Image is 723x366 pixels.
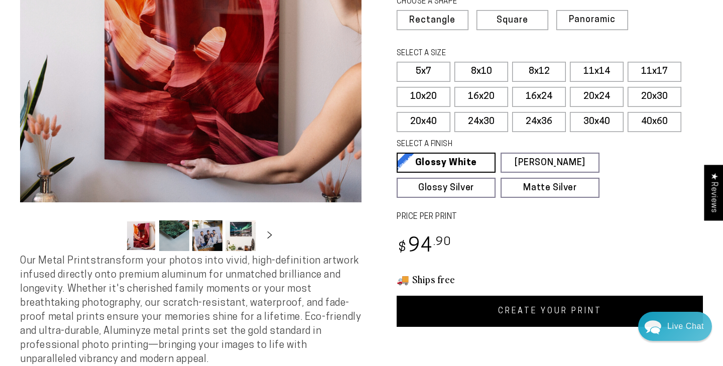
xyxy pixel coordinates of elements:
[433,236,451,248] sup: .90
[512,87,566,107] label: 16x24
[667,312,704,341] div: Contact Us Directly
[501,153,599,173] a: [PERSON_NAME]
[397,112,450,132] label: 20x40
[398,241,407,255] span: $
[397,48,576,59] legend: SELECT A SIZE
[497,16,528,25] span: Square
[570,62,624,82] label: 11x14
[454,87,508,107] label: 16x20
[192,220,222,251] button: Load image 3 in gallery view
[397,237,451,257] bdi: 94
[638,312,712,341] div: Chat widget toggle
[454,62,508,82] label: 8x10
[397,296,703,327] a: CREATE YOUR PRINT
[397,153,496,173] a: Glossy White
[512,112,566,132] label: 24x36
[159,220,189,251] button: Load image 2 in gallery view
[409,16,455,25] span: Rectangle
[397,62,450,82] label: 5x7
[628,87,681,107] label: 20x30
[569,15,616,25] span: Panoramic
[397,273,703,286] h3: 🚚 Ships free
[628,62,681,82] label: 11x17
[628,112,681,132] label: 40x60
[397,178,496,198] a: Glossy Silver
[570,87,624,107] label: 20x24
[570,112,624,132] label: 30x40
[20,256,361,364] span: Our Metal Prints transform your photos into vivid, high-definition artwork infused directly onto ...
[225,220,256,251] button: Load image 4 in gallery view
[501,178,599,198] a: Matte Silver
[397,87,450,107] label: 10x20
[259,225,281,247] button: Slide right
[704,165,723,220] div: Click to open Judge.me floating reviews tab
[126,220,156,251] button: Load image 1 in gallery view
[397,211,703,223] label: PRICE PER PRINT
[512,62,566,82] label: 8x12
[454,112,508,132] label: 24x30
[397,139,576,150] legend: SELECT A FINISH
[101,225,123,247] button: Slide left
